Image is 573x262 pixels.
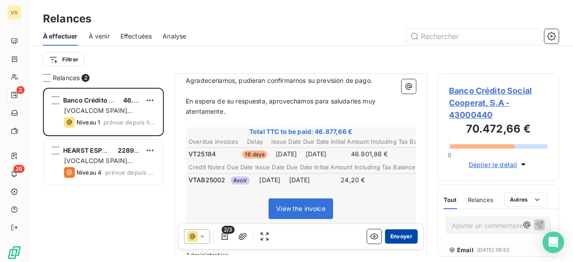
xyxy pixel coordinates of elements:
[409,137,470,146] th: Balance including tax
[303,137,329,146] th: Due Date
[188,137,239,146] th: Overdue invoices
[187,127,415,136] span: Total TTC to be paid: 46.877,66 €
[63,96,173,104] span: Banco Crédito Social Cooperat, S.A
[477,247,510,253] span: [DATE] 09:52
[118,146,150,154] span: 2289,98 €
[393,163,453,172] th: Balance including tax
[239,137,270,146] th: Delay
[63,146,130,154] span: HEARST ESPAÑA, S.L
[303,149,329,159] td: [DATE]
[543,232,564,253] div: Open Intercom Messenger
[314,163,392,172] th: Initial Amount Including Tax
[123,96,161,104] span: 46.877,66 €
[53,73,80,82] span: Relances
[43,11,91,27] h3: Relances
[276,205,325,212] span: View the invoice
[188,163,226,172] th: Credit Notes
[409,149,470,159] td: 46.901,86 €
[448,151,451,159] span: 0
[271,137,302,146] th: Issue Date
[242,150,267,159] span: 16 days
[7,245,21,260] img: Logo LeanPay
[255,163,286,172] th: Issue Date
[222,226,235,234] span: 2/3
[64,157,133,173] span: [VOCALCOM SPAIN] Previsión de pago
[469,160,517,169] span: Déplier le détail
[77,169,102,176] span: Niveau 4
[449,85,547,121] span: Banco Crédito Social Cooperat, S.A - 43000440
[444,196,457,203] span: Tout
[271,149,302,159] td: [DATE]
[186,97,377,115] span: En espera de su respuesta, aprovechamos para saludarles muy atentamente.
[406,29,541,43] input: Rechercher
[77,119,100,126] span: Niveau 1
[43,52,84,67] button: Filtrer
[13,165,25,173] span: 26
[7,5,21,20] div: VS
[330,149,408,159] td: 46.901,86 €
[466,159,531,170] button: Déplier le détail
[468,196,493,203] span: Relances
[17,86,25,94] span: 2
[286,163,313,172] th: Due Date
[286,175,313,185] td: [DATE]
[81,74,90,82] span: 2
[186,77,372,84] span: Agradeceríamos, pudieran confirmarnos su previsión de pago.
[162,32,186,41] span: Analyse
[89,32,110,41] span: À venir
[43,32,78,41] span: À effectuer
[103,119,155,126] span: prévue depuis hier
[314,175,392,185] td: 24,20 €
[504,193,547,207] button: Autres
[7,88,21,102] a: 2
[188,150,216,159] span: VT25184
[457,246,474,253] span: Email
[231,176,250,185] span: Avoir
[64,107,133,123] span: [VOCALCOM SPAIN] Previsión de pago
[188,175,226,185] td: VTAB25002
[330,137,408,146] th: Initial Amount Including Tax
[227,163,253,172] th: Due Date
[449,121,547,139] h3: 70.472,66 €
[393,175,453,185] td: 24,20 €
[105,169,155,176] span: prévue depuis hier
[385,229,418,244] button: Envoyer
[255,175,286,185] td: [DATE]
[120,32,152,41] span: Effectuées
[43,88,164,262] div: grid
[186,251,229,259] span: Administration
